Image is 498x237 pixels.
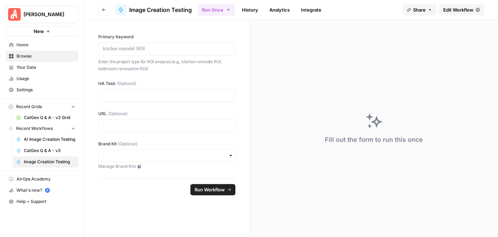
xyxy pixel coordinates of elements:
[17,53,75,59] span: Browse
[46,189,48,192] text: 5
[413,6,426,13] span: Share
[13,112,78,123] a: CatGeo Q & A - v3 Grid
[6,123,78,134] button: Recent Workflows
[195,186,225,193] span: Run Workflow
[17,64,75,71] span: Your Data
[6,185,78,196] div: What's new?
[6,51,78,62] a: Browse
[439,4,484,15] a: Edit Workflow
[6,84,78,96] a: Settings
[6,173,78,185] a: AirOps Academy
[238,4,262,15] a: History
[98,58,235,72] p: Enter the project type for ROI analysis (e.g., kitchen remodel ROI, bathroom renovation ROI)
[16,104,42,110] span: Recent Grids
[115,4,192,15] a: Image Creation Testing
[265,4,294,15] a: Analytics
[13,156,78,167] a: Image Creation Testing
[17,87,75,93] span: Settings
[8,8,21,21] img: Angi Logo
[24,159,75,165] span: Image Creation Testing
[297,4,326,15] a: Integrate
[24,114,75,121] span: CatGeo Q & A - v3 Grid
[24,147,75,154] span: CatGeo Q & A - v3
[6,101,78,112] button: Recent Grids
[24,136,75,143] span: AI Image Creation Testing
[129,6,192,14] span: Image Creation Testing
[16,125,53,132] span: Recent Workflows
[443,6,473,13] span: Edit Workflow
[98,111,235,117] label: URL
[6,39,78,51] a: Home
[6,73,78,84] a: Usage
[325,135,423,145] div: Fill out the form to run this once
[45,188,50,193] a: 5
[17,176,75,182] span: AirOps Academy
[13,145,78,156] a: CatGeo Q & A - v3
[6,26,78,37] button: New
[6,185,78,196] button: What's new? 5
[6,6,78,23] button: Workspace: Angi
[98,163,235,170] a: Manage Brand Kits
[34,28,44,35] span: New
[98,80,235,87] label: HA Task
[98,34,235,40] label: Primary Keyword
[402,4,436,15] button: Share
[108,111,127,117] span: (Optional)
[118,141,137,147] span: (Optional)
[197,4,235,16] button: Run Once
[17,42,75,48] span: Home
[17,75,75,82] span: Usage
[13,134,78,145] a: AI Image Creation Testing
[190,184,235,195] button: Run Workflow
[6,196,78,207] button: Help + Support
[17,198,75,205] span: Help + Support
[98,141,235,147] label: Brand Kit
[6,62,78,73] a: Your Data
[24,11,66,18] span: [PERSON_NAME]
[117,80,136,87] span: (Optional)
